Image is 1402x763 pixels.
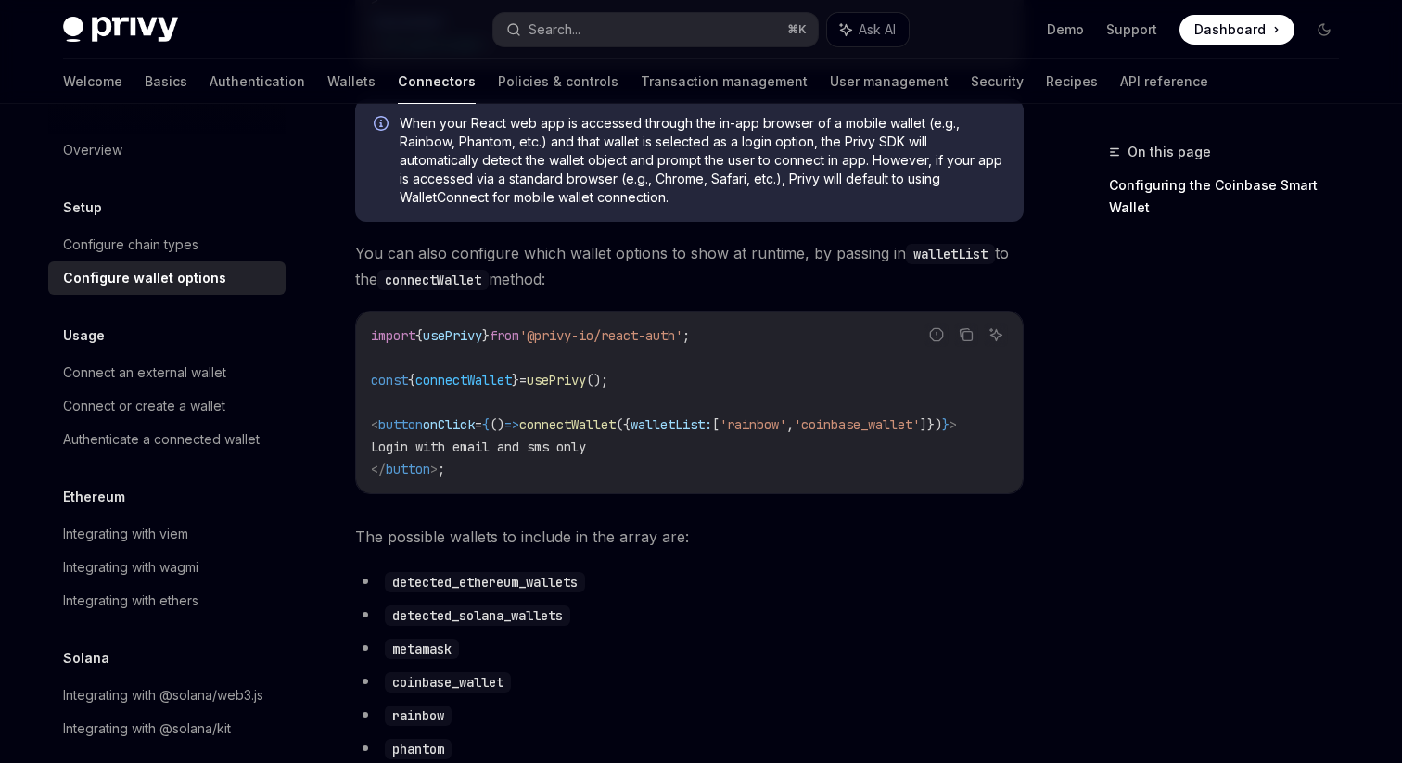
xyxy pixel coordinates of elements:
a: Policies & controls [498,59,618,104]
span: </ [371,461,386,477]
a: User management [830,59,949,104]
a: Connect an external wallet [48,356,286,389]
code: detected_ethereum_wallets [385,572,585,592]
a: Authentication [210,59,305,104]
span: '@privy-io/react-auth' [519,327,682,344]
a: Connectors [398,59,476,104]
h5: Ethereum [63,486,125,508]
a: Support [1106,20,1157,39]
a: API reference [1120,59,1208,104]
a: Authenticate a connected wallet [48,423,286,456]
span: < [371,416,378,433]
span: ]}) [920,416,942,433]
div: Integrating with @solana/kit [63,718,231,740]
span: connectWallet [519,416,616,433]
span: { [408,372,415,388]
a: Integrating with ethers [48,584,286,617]
h5: Usage [63,324,105,347]
span: The possible wallets to include in the array are: [355,524,1024,550]
code: connectWallet [377,270,489,290]
span: > [950,416,957,433]
div: Integrating with @solana/web3.js [63,684,263,706]
a: Configure wallet options [48,261,286,295]
a: Configure chain types [48,228,286,261]
span: } [942,416,950,433]
a: Demo [1047,20,1084,39]
a: Configuring the Coinbase Smart Wallet [1109,171,1354,223]
span: connectWallet [415,372,512,388]
span: const [371,372,408,388]
span: usePrivy [527,372,586,388]
a: Basics [145,59,187,104]
a: Overview [48,134,286,167]
button: Copy the contents from the code block [954,323,978,347]
span: } [512,372,519,388]
span: = [519,372,527,388]
code: metamask [385,639,459,659]
span: (); [586,372,608,388]
div: Connect an external wallet [63,362,226,384]
span: [ [712,416,720,433]
span: button [386,461,430,477]
div: Overview [63,139,122,161]
div: Integrating with wagmi [63,556,198,579]
a: Integrating with wagmi [48,551,286,584]
span: import [371,327,415,344]
a: Recipes [1046,59,1098,104]
code: phantom [385,739,452,759]
div: Authenticate a connected wallet [63,428,260,451]
div: Connect or create a wallet [63,395,225,417]
span: You can also configure which wallet options to show at runtime, by passing in to the method: [355,240,1024,292]
button: Toggle dark mode [1309,15,1339,45]
a: Transaction management [641,59,808,104]
span: ({ [616,416,631,433]
span: > [430,461,438,477]
a: Connect or create a wallet [48,389,286,423]
span: ; [682,327,690,344]
span: } [482,327,490,344]
button: Ask AI [827,13,909,46]
span: onClick [423,416,475,433]
span: ; [438,461,445,477]
span: () [490,416,504,433]
div: Integrating with viem [63,523,188,545]
div: Configure wallet options [63,267,226,289]
div: Search... [529,19,580,41]
code: coinbase_wallet [385,672,511,693]
span: from [490,327,519,344]
span: , [786,416,794,433]
span: When your React web app is accessed through the in-app browser of a mobile wallet (e.g., Rainbow,... [400,114,1005,207]
a: Integrating with @solana/web3.js [48,679,286,712]
span: { [482,416,490,433]
span: Ask AI [859,20,896,39]
button: Search...⌘K [493,13,818,46]
span: => [504,416,519,433]
svg: Info [374,116,392,134]
div: Integrating with ethers [63,590,198,612]
span: 'coinbase_wallet' [794,416,920,433]
span: { [415,327,423,344]
span: button [378,416,423,433]
a: Dashboard [1179,15,1294,45]
span: ⌘ K [787,22,807,37]
img: dark logo [63,17,178,43]
h5: Setup [63,197,102,219]
a: Wallets [327,59,376,104]
h5: Solana [63,647,109,669]
button: Ask AI [984,323,1008,347]
div: Configure chain types [63,234,198,256]
code: detected_solana_wallets [385,605,570,626]
span: walletList: [631,416,712,433]
span: Dashboard [1194,20,1266,39]
code: walletList [906,244,995,264]
a: Integrating with @solana/kit [48,712,286,745]
span: On this page [1128,141,1211,163]
span: = [475,416,482,433]
button: Report incorrect code [924,323,949,347]
span: usePrivy [423,327,482,344]
a: Security [971,59,1024,104]
span: Login with email and sms only [371,439,586,455]
span: 'rainbow' [720,416,786,433]
code: rainbow [385,706,452,726]
a: Integrating with viem [48,517,286,551]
